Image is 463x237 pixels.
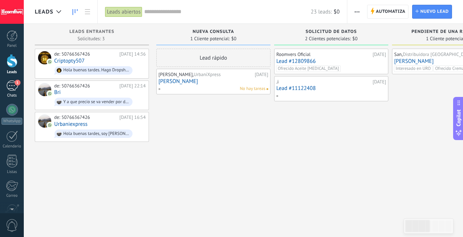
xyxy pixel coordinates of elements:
[352,5,362,19] button: Más
[194,71,221,78] span: UrbaniXpress
[54,121,87,127] a: Urbaniexpress
[373,52,386,57] div: [DATE]
[160,29,267,35] div: Nueva consulta
[69,5,81,19] a: Leads
[334,8,340,15] span: $0
[105,7,142,17] div: Leads abiertos
[1,70,23,75] div: Leads
[54,114,117,120] div: de: 50766367426
[78,37,105,41] span: Solicitudes: 3
[306,29,357,34] span: Solicitud de datos
[1,93,23,98] div: Chats
[35,8,53,15] span: Leads
[70,29,115,34] span: Leads Entrantes
[278,29,385,35] div: Solicitud de datos
[119,114,146,120] div: [DATE] 16:54
[352,37,358,41] span: $0
[305,37,351,41] span: 2 Clientes potenciales:
[420,5,449,18] span: Nuevo lead
[38,83,51,96] div: Bri
[63,68,129,73] div: Hola buenas tardes. Hago Dropshiping en Dropi. En su sección.. NAD lo tiene disponible?
[1,144,23,149] div: Calendario
[455,110,462,127] span: Copilot
[276,85,386,91] a: Lead #11122408
[158,72,253,78] div: [PERSON_NAME],
[47,123,52,128] img: com.amocrm.amocrmwa.svg
[240,86,265,92] span: No hay tareas
[255,72,268,78] div: [DATE]
[54,51,117,57] div: de: 50766367426
[276,79,371,85] div: .i
[1,170,23,174] div: Listas
[38,29,145,35] div: Leads Entrantes
[231,37,236,41] span: $0
[276,52,371,57] div: Roomvers Oficial
[38,51,51,64] div: Criptopty507
[156,49,270,67] div: Lead rápido
[1,44,23,48] div: Panel
[47,91,52,96] img: com.amocrm.amocrmwa.svg
[376,5,406,18] span: Automatiza
[81,5,94,19] a: Lista
[47,59,52,64] img: com.amocrm.amocrmwa.svg
[266,88,268,90] span: No hay nada asignado
[367,5,409,19] a: Automatiza
[1,118,22,125] div: WhatsApp
[15,80,20,86] span: 1
[54,83,117,89] div: de: 50766367426
[63,131,129,136] div: Hola buenas tardes, soy [PERSON_NAME] express. Quisiera saber que ha pasado con las ordenes que s...
[276,58,386,64] a: Lead #12809866
[1,193,23,198] div: Correo
[412,5,452,19] a: Nuevo lead
[373,79,386,85] div: [DATE]
[63,99,129,105] div: Y a que precio se va vender por dropi
[54,58,85,64] a: Criptopty507
[394,65,433,72] span: Interesado en URO
[158,78,268,84] a: [PERSON_NAME]
[119,51,146,57] div: [DATE] 14:36
[38,114,51,128] div: Urbaniexpress
[276,65,341,72] span: Ofrecido Aceite [MEDICAL_DATA]
[190,37,230,41] span: 1 Cliente potencial:
[193,29,234,34] span: Nueva consulta
[311,8,332,15] span: 23 leads:
[119,83,146,89] div: [DATE] 22:14
[54,89,61,95] a: Bri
